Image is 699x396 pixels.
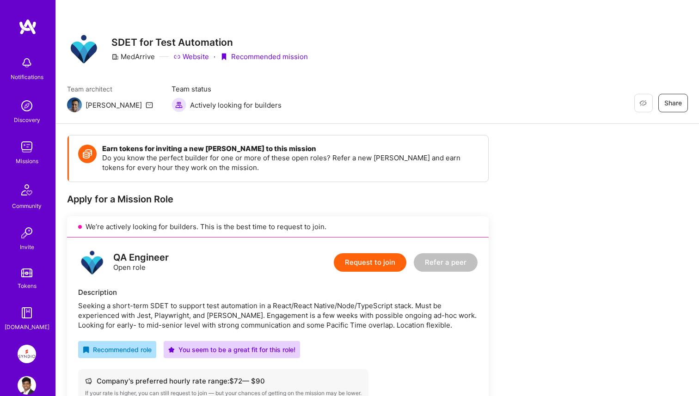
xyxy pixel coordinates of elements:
a: User Avatar [15,376,38,395]
img: bell [18,54,36,72]
button: Share [658,94,688,112]
h4: Earn tokens for inviting a new [PERSON_NAME] to this mission [102,145,479,153]
a: Website [173,52,209,61]
div: [PERSON_NAME] [86,100,142,110]
img: guide book [18,304,36,322]
div: Open role [113,253,169,272]
i: icon EyeClosed [639,99,647,107]
img: logo [78,249,106,276]
div: You seem to be a great fit for this role! [168,345,295,354]
div: Seeking a short-term SDET to support test automation in a React/React Native/Node/TypeScript stac... [78,301,478,330]
img: Syndio: Transformation Engine Modernization [18,345,36,363]
div: We’re actively looking for builders. This is the best time to request to join. [67,216,489,238]
div: Apply for a Mission Role [67,193,489,205]
img: Team Architect [67,97,82,112]
div: Recommended role [83,345,152,354]
img: logo [18,18,37,35]
button: Request to join [334,253,406,272]
img: Community [16,179,38,201]
div: [DOMAIN_NAME] [5,322,49,332]
button: Refer a peer [414,253,478,272]
img: Actively looking for builders [172,97,186,112]
div: Discovery [14,115,40,125]
i: icon PurpleRibbon [220,53,227,61]
a: Syndio: Transformation Engine Modernization [15,345,38,363]
img: tokens [21,268,32,277]
p: Do you know the perfect builder for one or more of these open roles? Refer a new [PERSON_NAME] an... [102,153,479,172]
div: Tokens [18,281,37,291]
div: Invite [20,242,34,252]
img: teamwork [18,138,36,156]
i: icon RecommendedBadge [83,347,89,353]
div: Notifications [11,72,43,82]
img: Token icon [78,145,97,163]
div: Community [12,201,42,211]
img: Company Logo [67,32,100,66]
div: Missions [16,156,38,166]
span: Team status [172,84,282,94]
i: icon PurpleStar [168,347,175,353]
i: icon Cash [85,378,92,384]
div: Description [78,287,478,297]
div: · [214,52,215,61]
span: Share [664,98,682,108]
div: Company's preferred hourly rate range: $ 72 — $ 90 [85,376,362,386]
img: Invite [18,224,36,242]
div: Recommended mission [220,52,308,61]
img: discovery [18,97,36,115]
div: QA Engineer [113,253,169,262]
h3: SDET for Test Automation [111,37,308,48]
img: User Avatar [18,376,36,395]
div: MedArrive [111,52,155,61]
i: icon CompanyGray [111,53,119,61]
span: Actively looking for builders [190,100,282,110]
i: icon Mail [146,101,153,109]
span: Team architect [67,84,153,94]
